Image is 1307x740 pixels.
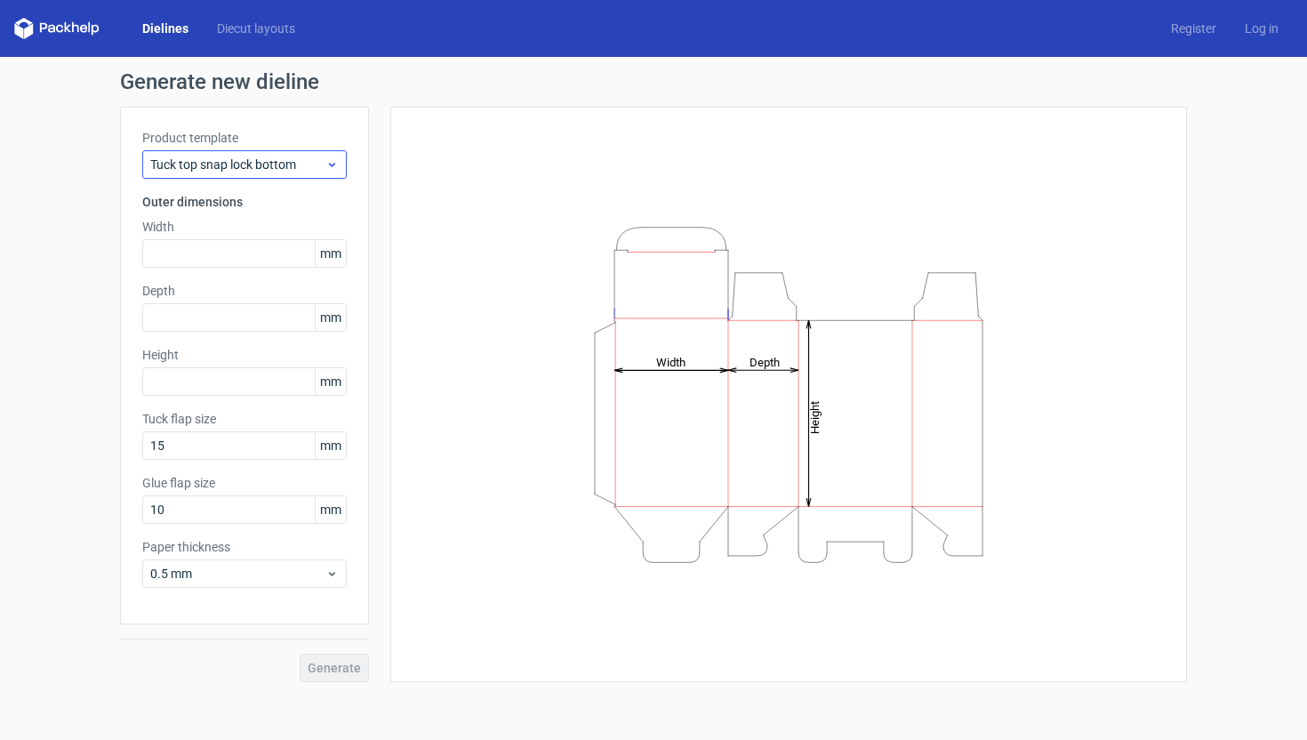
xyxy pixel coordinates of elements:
span: mm [315,432,346,459]
span: mm [315,240,346,267]
label: Height [142,346,347,364]
label: Depth [142,282,347,300]
span: 0.5 mm [150,565,325,583]
span: mm [315,304,346,331]
label: Paper thickness [142,538,347,556]
label: Product template [142,129,347,147]
h1: Generate new dieline [120,71,1187,92]
span: mm [315,368,346,395]
tspan: Depth [750,355,780,368]
label: Glue flap size [142,474,347,492]
h3: Outer dimensions [142,193,347,211]
label: Tuck flap size [142,410,347,428]
a: Diecut layouts [203,20,309,37]
tspan: Height [808,400,822,433]
a: Register [1157,20,1231,37]
tspan: Width [656,355,686,368]
a: Log in [1231,20,1293,37]
span: Tuck top snap lock bottom [150,156,325,173]
label: Width [142,218,347,236]
a: Dielines [128,20,203,37]
span: mm [315,496,346,523]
